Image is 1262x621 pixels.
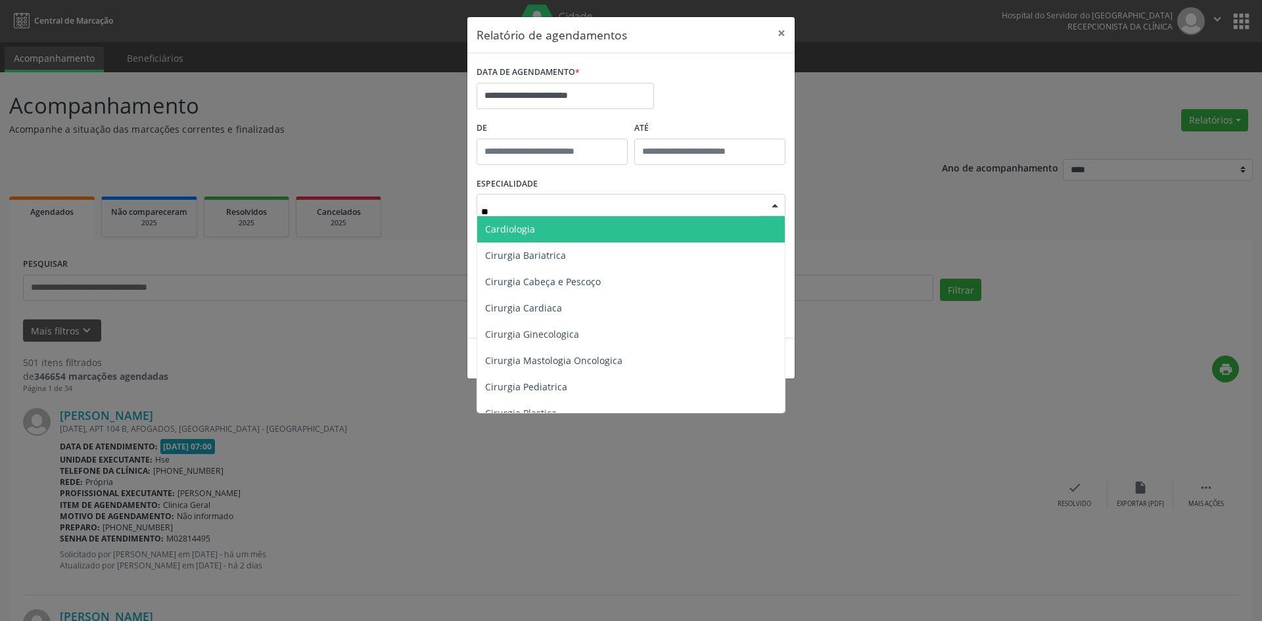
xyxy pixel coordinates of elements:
[485,354,622,367] span: Cirurgia Mastologia Oncologica
[477,62,580,83] label: DATA DE AGENDAMENTO
[485,407,557,419] span: Cirurgia Plastica
[485,249,566,262] span: Cirurgia Bariatrica
[485,328,579,340] span: Cirurgia Ginecologica
[485,302,562,314] span: Cirurgia Cardiaca
[477,26,627,43] h5: Relatório de agendamentos
[485,380,567,393] span: Cirurgia Pediatrica
[634,118,785,139] label: ATÉ
[485,223,535,235] span: Cardiologia
[485,275,601,288] span: Cirurgia Cabeça e Pescoço
[768,17,795,49] button: Close
[477,118,628,139] label: De
[477,174,538,195] label: ESPECIALIDADE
